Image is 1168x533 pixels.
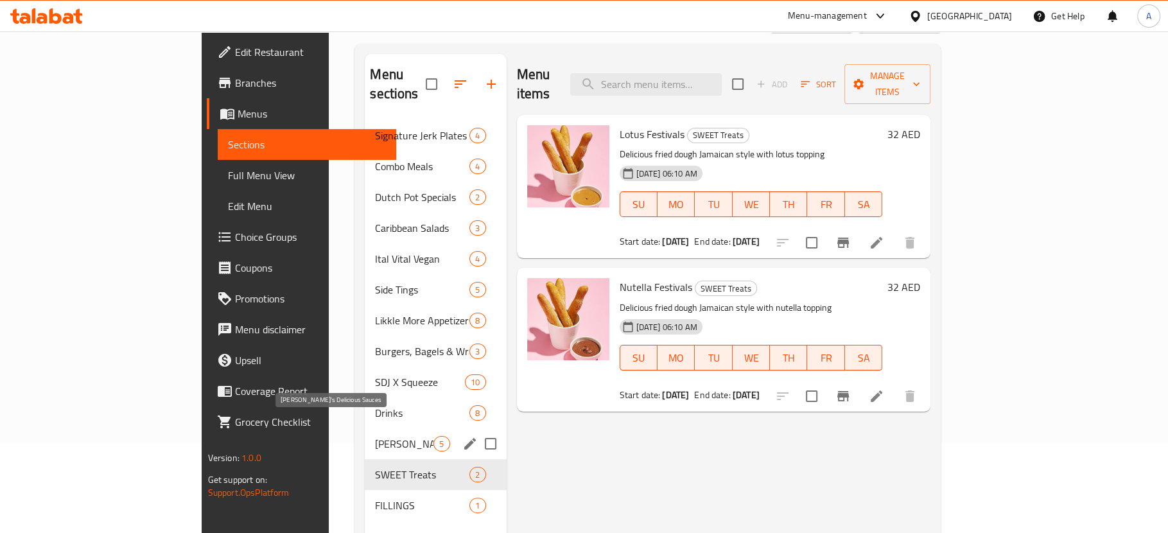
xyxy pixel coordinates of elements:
span: Combo Meals [375,159,469,174]
span: Start date: [620,387,661,403]
span: FILLINGS [375,498,469,513]
button: SU [620,345,658,371]
button: WE [733,345,770,371]
div: [GEOGRAPHIC_DATA] [927,9,1012,23]
span: SWEET Treats [688,128,749,143]
p: Delicious fried dough Jamaican style with nutella topping [620,300,883,316]
div: Burgers, Bagels & Wraps3 [365,336,506,367]
a: Support.OpsPlatform [208,484,290,501]
div: Side Tings5 [365,274,506,305]
button: WE [733,191,770,217]
span: 4 [470,161,485,173]
b: [DATE] [733,387,760,403]
span: Drinks [375,405,469,421]
button: delete [894,227,925,258]
span: SU [625,349,652,367]
div: Signature Jerk Plates4 [365,120,506,151]
button: delete [894,381,925,412]
div: SDJ X Squeeze10 [365,367,506,398]
h2: Menu items [517,65,555,103]
button: TH [770,345,807,371]
button: SA [845,345,882,371]
span: WE [738,195,765,214]
span: Sort sections [445,69,476,100]
span: Burgers, Bagels & Wraps [375,344,469,359]
span: Likkle More Appetizers [375,313,469,328]
span: MO [663,195,690,214]
span: Ital Vital Vegan [375,251,469,266]
button: SA [845,191,882,217]
div: items [469,282,485,297]
nav: Menu sections [365,115,506,526]
img: Nutella Festivals [527,278,609,360]
div: [PERSON_NAME]'s Delicious Sauces5edit [365,428,506,459]
span: SA [850,195,877,214]
a: Promotions [207,283,397,314]
span: Sections [228,137,387,152]
span: Lotus Festivals [620,125,684,144]
div: items [469,128,485,143]
span: SWEET Treats [695,281,756,296]
span: TH [775,195,802,214]
input: search [570,73,722,96]
span: End date: [694,233,730,250]
span: Menus [238,106,387,121]
span: [DATE] 06:10 AM [631,168,702,180]
div: SWEET Treats2 [365,459,506,490]
a: Edit menu item [869,235,884,250]
span: 3 [470,222,485,234]
h6: 32 AED [887,125,920,143]
div: FILLINGS1 [365,490,506,521]
div: items [469,313,485,328]
div: Dutch Pot Specials [375,189,469,205]
span: Coupons [235,260,387,275]
a: Choice Groups [207,222,397,252]
span: SDJ X Squeeze [375,374,465,390]
a: Coverage Report [207,376,397,406]
div: items [469,251,485,266]
button: TU [695,345,732,371]
div: items [469,344,485,359]
span: Coverage Report [235,383,387,399]
div: Dutch Pot Specials2 [365,182,506,213]
span: TU [700,195,727,214]
button: Branch-specific-item [828,227,859,258]
span: Select to update [798,229,825,256]
div: SWEET Treats [695,281,757,296]
span: 4 [470,130,485,142]
span: Side Tings [375,282,469,297]
span: Edit Restaurant [235,44,387,60]
span: [DATE] 06:10 AM [631,321,702,333]
span: 4 [470,253,485,265]
div: items [469,405,485,421]
span: FR [812,195,839,214]
button: TH [770,191,807,217]
a: Edit menu item [869,389,884,404]
h2: Menu sections [370,65,425,103]
span: Signature Jerk Plates [375,128,469,143]
span: Edit Menu [228,198,387,214]
a: Menus [207,98,397,129]
span: Sort items [792,74,844,94]
span: End date: [694,387,730,403]
button: SU [620,191,658,217]
button: TU [695,191,732,217]
span: Branches [235,75,387,91]
a: Grocery Checklist [207,406,397,437]
span: 2 [470,469,485,481]
b: [DATE] [662,387,689,403]
button: MO [658,345,695,371]
span: 2 [470,191,485,204]
div: items [433,436,449,451]
div: items [469,159,485,174]
span: A [1146,9,1151,23]
a: Edit Menu [218,191,397,222]
span: FR [812,349,839,367]
a: Full Menu View [218,160,397,191]
span: 5 [470,284,485,296]
b: [DATE] [662,233,689,250]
